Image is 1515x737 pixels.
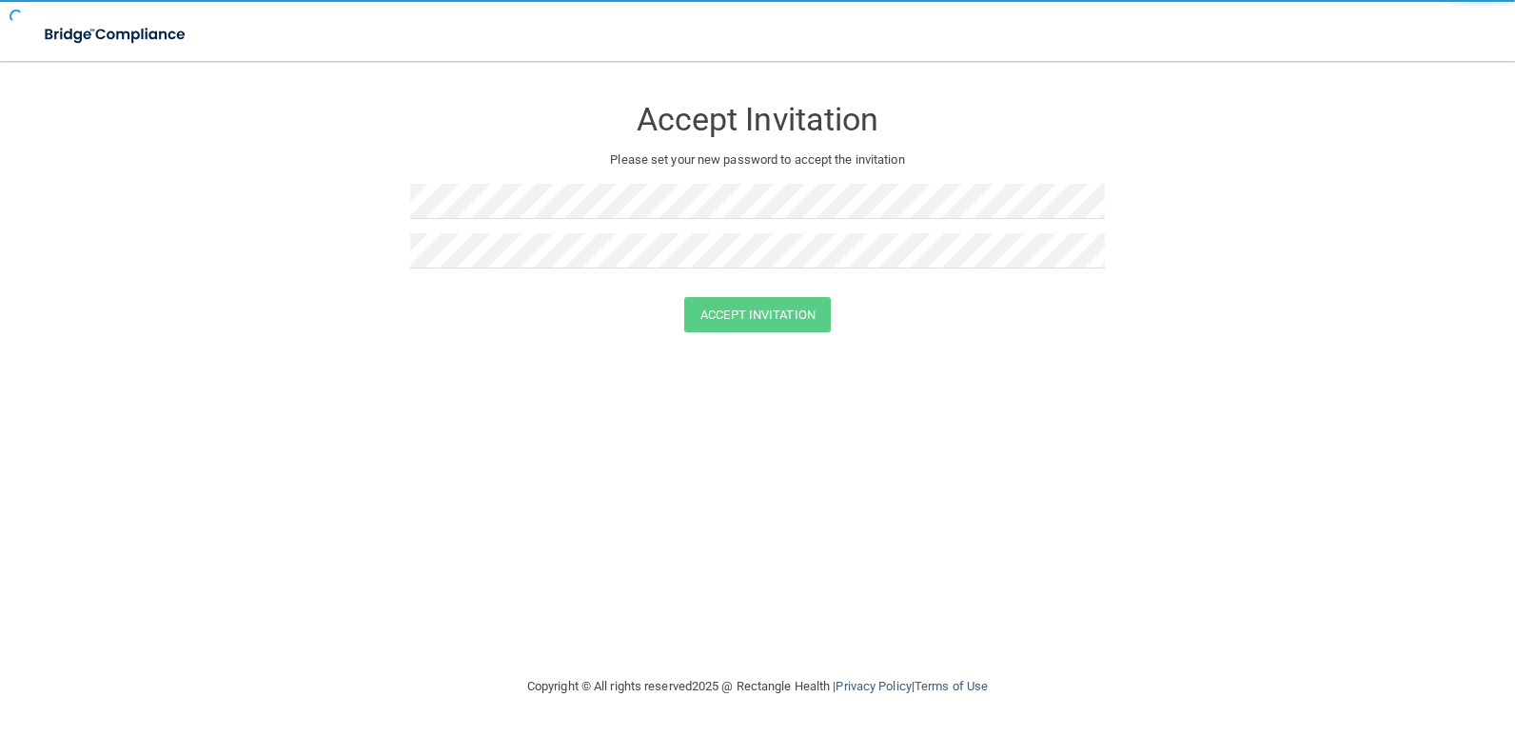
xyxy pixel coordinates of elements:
[915,679,988,693] a: Terms of Use
[836,679,911,693] a: Privacy Policy
[424,149,1091,171] p: Please set your new password to accept the invitation
[29,15,204,54] img: bridge_compliance_login_screen.278c3ca4.svg
[410,656,1105,717] div: Copyright © All rights reserved 2025 @ Rectangle Health | |
[410,102,1105,137] h3: Accept Invitation
[684,297,831,332] button: Accept Invitation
